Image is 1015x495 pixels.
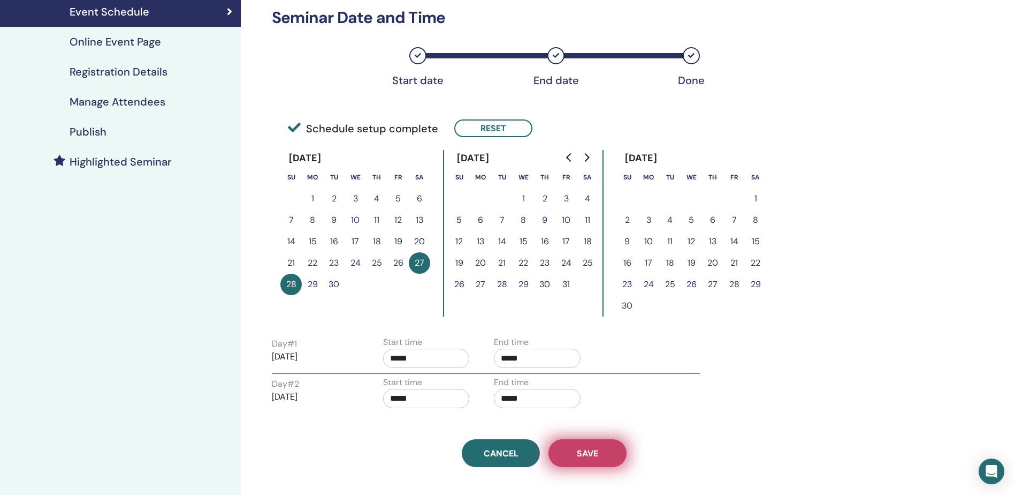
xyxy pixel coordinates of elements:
[288,121,438,137] span: Schedule setup complete
[638,252,659,274] button: 17
[491,167,513,188] th: Tuesday
[494,376,529,389] label: End time
[534,252,555,274] button: 23
[70,5,149,18] h4: Event Schedule
[638,167,659,188] th: Monday
[745,188,766,209] button: 1
[534,167,555,188] th: Thursday
[272,378,299,391] label: Day # 2
[534,188,555,209] button: 2
[578,147,595,168] button: Go to next month
[302,231,323,252] button: 15
[387,167,409,188] th: Friday
[484,448,518,459] span: Cancel
[577,252,598,274] button: 25
[366,188,387,209] button: 4
[681,209,702,231] button: 5
[513,167,534,188] th: Wednesday
[577,209,598,231] button: 11
[70,95,165,108] h4: Manage Attendees
[302,167,323,188] th: Monday
[448,167,470,188] th: Sunday
[638,274,659,295] button: 24
[681,231,702,252] button: 12
[577,167,598,188] th: Saturday
[665,74,718,87] div: Done
[470,209,491,231] button: 6
[448,274,470,295] button: 26
[470,252,491,274] button: 20
[302,188,323,209] button: 1
[513,188,534,209] button: 1
[702,231,723,252] button: 13
[723,274,745,295] button: 28
[555,274,577,295] button: 31
[534,231,555,252] button: 16
[345,167,366,188] th: Wednesday
[616,209,638,231] button: 2
[659,167,681,188] th: Tuesday
[366,252,387,274] button: 25
[272,350,358,363] p: [DATE]
[491,209,513,231] button: 7
[555,188,577,209] button: 3
[745,209,766,231] button: 8
[448,252,470,274] button: 19
[409,167,430,188] th: Saturday
[616,167,638,188] th: Sunday
[323,209,345,231] button: 9
[616,295,638,317] button: 30
[391,74,445,87] div: Start date
[409,252,430,274] button: 27
[491,252,513,274] button: 21
[529,74,583,87] div: End date
[323,167,345,188] th: Tuesday
[681,274,702,295] button: 26
[555,209,577,231] button: 10
[577,231,598,252] button: 18
[702,252,723,274] button: 20
[491,231,513,252] button: 14
[745,274,766,295] button: 29
[383,376,422,389] label: Start time
[534,274,555,295] button: 30
[70,155,172,168] h4: Highlighted Seminar
[470,167,491,188] th: Monday
[345,231,366,252] button: 17
[280,274,302,295] button: 28
[745,252,766,274] button: 22
[638,209,659,231] button: 3
[454,119,532,137] button: Reset
[387,209,409,231] button: 12
[513,252,534,274] button: 22
[448,150,498,167] div: [DATE]
[723,252,745,274] button: 21
[323,274,345,295] button: 30
[745,167,766,188] th: Saturday
[409,209,430,231] button: 13
[616,274,638,295] button: 23
[979,459,1004,484] div: Open Intercom Messenger
[548,439,627,467] button: Save
[366,231,387,252] button: 18
[616,231,638,252] button: 9
[272,391,358,403] p: [DATE]
[723,167,745,188] th: Friday
[70,35,161,48] h4: Online Event Page
[302,252,323,274] button: 22
[387,188,409,209] button: 5
[409,188,430,209] button: 6
[561,147,578,168] button: Go to previous month
[659,231,681,252] button: 11
[366,167,387,188] th: Thursday
[616,150,666,167] div: [DATE]
[470,274,491,295] button: 27
[323,188,345,209] button: 2
[513,231,534,252] button: 15
[323,231,345,252] button: 16
[448,231,470,252] button: 12
[659,274,681,295] button: 25
[723,209,745,231] button: 7
[681,252,702,274] button: 19
[745,231,766,252] button: 15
